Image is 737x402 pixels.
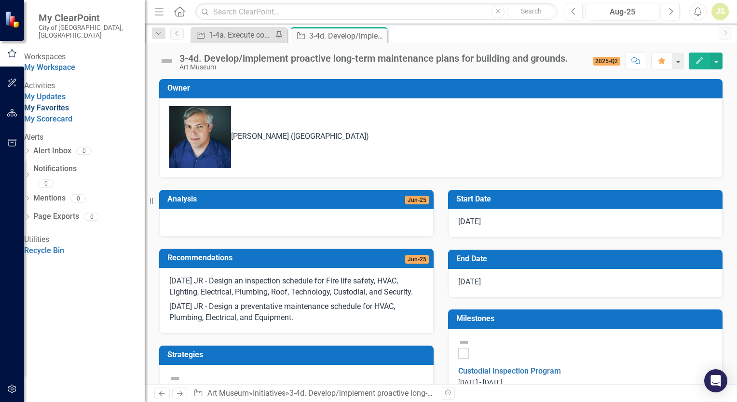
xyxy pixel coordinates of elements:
[179,53,568,64] div: 3-4d. Develop/implement proactive long-term maintenance plans for building and grounds.
[207,389,249,398] a: Art Museum
[38,180,54,188] div: 0
[253,389,286,398] a: Initiatives
[84,213,99,221] div: 0
[456,195,718,203] h3: Start Date
[33,146,71,157] a: Alert Inbox
[458,366,561,375] a: Custodial Inspection Program
[704,369,727,392] div: Open Intercom Messenger
[169,276,423,300] p: [DATE] JR - Design an inspection schedule for Fire life safety, HVAC, Lighting, Electrical, Plumb...
[24,63,75,72] a: My Workspace
[24,103,69,112] a: My Favorites
[309,30,385,42] div: 3-4d. Develop/implement proactive long-term maintenance plans for building and grounds.
[193,29,273,41] a: 1-4a. Execute construction to achieve the building transformation.
[169,106,231,168] img: Nick Nelson
[458,217,481,226] span: [DATE]
[589,6,656,18] div: Aug-25
[458,378,503,386] small: [DATE] - [DATE]
[76,147,92,155] div: 0
[586,3,659,20] button: Aug-25
[167,84,718,93] h3: Owner
[167,254,360,262] h3: Recommendations
[39,24,135,40] small: City of [GEOGRAPHIC_DATA], [GEOGRAPHIC_DATA]
[711,3,729,20] button: JS
[24,246,64,255] a: Recycle Bin
[39,12,135,24] span: My ClearPoint
[507,5,555,18] button: Search
[33,163,145,174] a: Notifications
[167,195,313,203] h3: Analysis
[179,64,568,71] div: Art Museum
[458,336,470,348] img: Not Defined
[195,3,558,20] input: Search ClearPoint...
[33,211,79,222] a: Page Exports
[456,314,718,323] h3: Milestones
[231,131,369,142] div: [PERSON_NAME] ([GEOGRAPHIC_DATA])
[24,234,145,245] div: Utilities
[458,277,481,286] span: [DATE]
[24,52,145,63] div: Workspaces
[169,373,181,384] img: Not Defined
[24,132,145,143] div: Alerts
[289,389,598,398] div: 3-4d. Develop/implement proactive long-term maintenance plans for building and grounds.
[70,194,86,202] div: 0
[405,255,429,264] span: Jun-25
[405,196,429,204] span: Jun-25
[456,255,718,263] h3: End Date
[5,11,22,27] img: ClearPoint Strategy
[24,92,66,101] a: My Updates
[169,299,423,323] p: [DATE] JR - Design a preventative maintenance schedule for HVAC, Plumbing, Electrical, and Equipm...
[521,7,542,15] span: Search
[33,193,66,204] a: Mentions
[24,80,145,92] div: Activities
[167,350,429,359] h3: Strategies
[159,54,175,69] img: Not Defined
[593,57,621,66] span: 2025-Q2
[209,29,273,41] div: 1-4a. Execute construction to achieve the building transformation.
[24,114,72,123] a: My Scorecard
[193,388,434,399] div: » »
